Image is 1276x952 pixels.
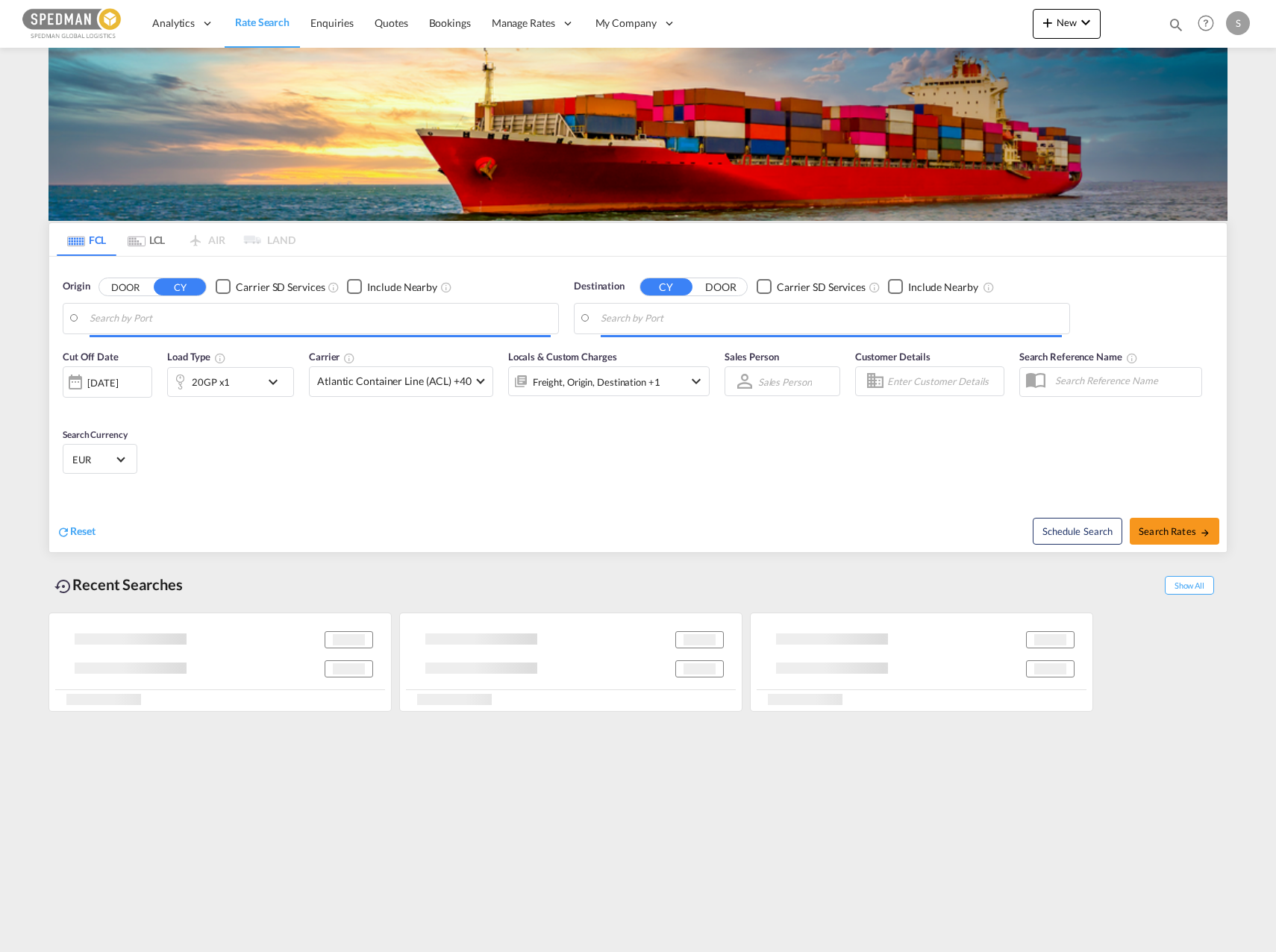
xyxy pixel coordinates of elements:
span: Search Reference Name [1019,351,1138,363]
div: Freight Origin Destination Factory Stuffingicon-chevron-down [508,366,710,396]
md-icon: icon-arrow-right [1200,527,1210,538]
div: 20GP x1 [192,372,230,392]
button: Note: By default Schedule search will only considerorigin ports, destination ports and cut off da... [1033,518,1122,545]
span: Bookings [429,16,471,29]
button: DOOR [99,278,151,295]
div: icon-magnify [1168,16,1184,39]
md-icon: Unchecked: Ignores neighbouring ports when fetching rates.Checked : Includes neighbouring ports w... [983,281,995,293]
md-icon: icon-magnify [1168,16,1184,33]
div: [DATE] [63,366,152,398]
div: S [1226,11,1250,35]
div: Include Nearby [367,280,437,295]
div: Help [1193,10,1226,37]
md-icon: Unchecked: Search for CY (Container Yard) services for all selected carriers.Checked : Search for... [328,281,340,293]
img: c12ca350ff1b11efb6b291369744d907.png [22,7,123,40]
span: Quotes [375,16,407,29]
span: Analytics [152,16,195,31]
span: Manage Rates [492,16,555,31]
md-pagination-wrapper: Use the left and right arrow keys to navigate between tabs [57,223,295,256]
button: icon-plus 400-fgNewicon-chevron-down [1033,9,1101,39]
input: Enter Customer Details [887,370,999,392]
span: Reset [70,524,96,537]
button: DOOR [695,278,747,295]
span: Locals & Custom Charges [508,351,617,363]
md-icon: icon-chevron-down [1077,13,1095,31]
md-checkbox: Checkbox No Ink [888,279,978,295]
md-icon: icon-chevron-down [264,373,290,391]
md-checkbox: Checkbox No Ink [757,279,866,295]
md-icon: icon-plus 400-fg [1039,13,1057,31]
span: Atlantic Container Line (ACL) +40 [317,374,472,389]
span: Origin [63,279,90,294]
md-tab-item: FCL [57,223,116,256]
md-icon: icon-refresh [57,525,70,539]
md-tab-item: LCL [116,223,176,256]
div: Origin DOOR CY Checkbox No InkUnchecked: Search for CY (Container Yard) services for all selected... [49,257,1227,552]
span: Show All [1165,576,1214,595]
div: Freight Origin Destination Factory Stuffing [533,372,660,392]
span: Search Currency [63,429,128,440]
button: CY [640,278,692,295]
span: Cut Off Date [63,351,119,363]
div: Include Nearby [908,280,978,295]
md-icon: Unchecked: Ignores neighbouring ports when fetching rates.Checked : Includes neighbouring ports w... [440,281,452,293]
input: Search by Port [90,307,551,330]
button: CY [154,278,206,295]
div: Carrier SD Services [236,280,325,295]
span: Carrier [309,351,355,363]
md-select: Sales Person [757,371,813,392]
span: New [1039,16,1095,28]
div: icon-refreshReset [57,524,96,540]
span: EUR [72,453,114,466]
div: Carrier SD Services [777,280,866,295]
span: Search Rates [1139,525,1210,537]
img: LCL+%26+FCL+BACKGROUND.png [49,48,1227,221]
md-checkbox: Checkbox No Ink [347,279,437,295]
md-icon: The selected Trucker/Carrierwill be displayed in the rate results If the rates are from another f... [343,352,355,364]
div: 20GP x1icon-chevron-down [167,367,294,397]
span: Load Type [167,351,226,363]
input: Search by Port [601,307,1062,330]
md-icon: Unchecked: Search for CY (Container Yard) services for all selected carriers.Checked : Search for... [869,281,881,293]
span: Customer Details [855,351,931,363]
md-select: Select Currency: € EUREuro [71,448,129,470]
md-icon: icon-information-outline [214,352,226,364]
md-datepicker: Select [63,396,74,416]
md-checkbox: Checkbox No Ink [216,279,325,295]
span: My Company [595,16,657,31]
md-icon: icon-backup-restore [54,577,72,595]
span: Rate Search [235,16,290,28]
button: Search Ratesicon-arrow-right [1130,518,1219,545]
div: Recent Searches [49,568,189,601]
input: Search Reference Name [1048,369,1201,392]
md-icon: Your search will be saved by the below given name [1126,352,1138,364]
span: Destination [574,279,625,294]
span: Help [1193,10,1219,36]
md-icon: icon-chevron-down [687,372,705,390]
div: [DATE] [87,376,118,389]
span: Sales Person [725,351,779,363]
span: Enquiries [310,16,354,29]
